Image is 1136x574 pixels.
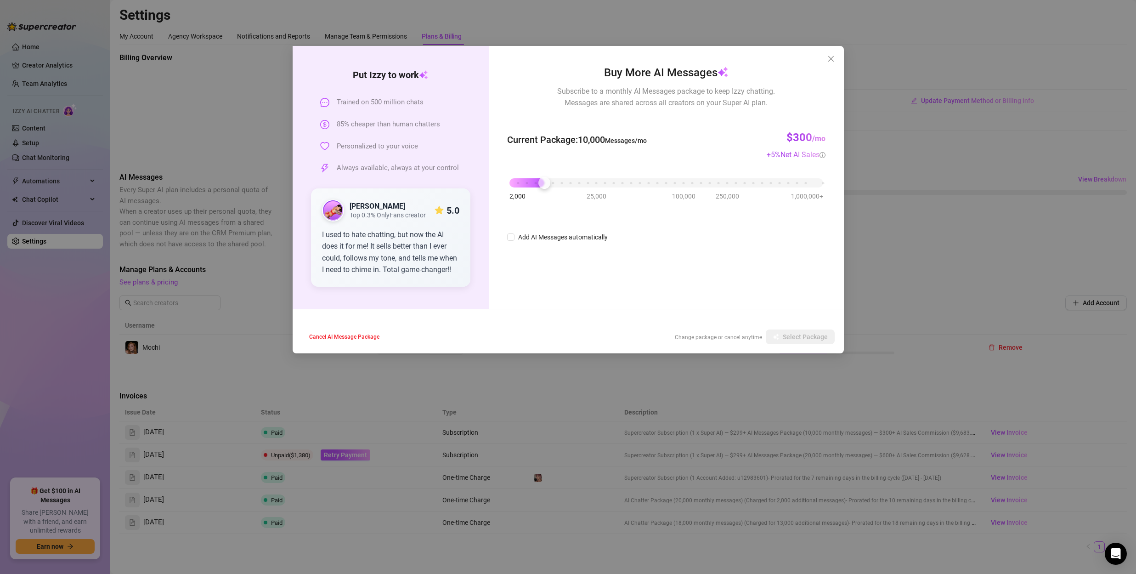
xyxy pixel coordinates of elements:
[337,97,424,108] span: Trained on 500 million chats
[337,163,459,174] span: Always available, always at your control
[434,206,443,215] span: star
[780,149,825,160] div: Net AI Sales
[827,55,835,63] span: close
[323,200,343,221] img: public
[791,191,823,201] span: 1,000,000+
[766,330,835,344] button: Select Package
[446,205,459,216] strong: 5.0
[322,229,459,276] div: I used to hate chatting, but now the AI does it for me! It sells better than I ever could, follow...
[672,191,695,201] span: 100,000
[604,64,728,82] span: Buy More AI Messages
[320,120,329,129] span: dollar
[320,142,329,151] span: heart
[320,98,329,107] span: message
[350,202,405,210] strong: [PERSON_NAME]
[509,191,525,201] span: 2,000
[786,131,825,145] h3: $300
[824,51,838,66] button: Close
[675,334,762,341] span: Change package or cancel anytime
[302,330,387,344] button: Cancel AI Message Package
[350,211,426,219] span: Top 0.3% OnlyFans creator
[557,85,775,108] span: Subscribe to a monthly AI Messages package to keep Izzy chatting. Messages are shared across all ...
[518,232,607,242] div: Add AI Messages automatically
[320,164,329,173] span: thunderbolt
[605,137,646,144] span: Messages/mo
[337,141,418,152] span: Personalized to your voice
[812,134,825,143] span: /mo
[824,55,838,63] span: Close
[507,133,646,147] span: Current Package : 10,000
[309,334,379,340] span: Cancel AI Message Package
[767,150,825,159] span: + 5 %
[820,152,825,158] span: info-circle
[715,191,739,201] span: 250,000
[353,69,428,80] strong: Put Izzy to work
[337,119,440,130] span: 85% cheaper than human chatters
[1105,543,1127,565] div: Open Intercom Messenger
[586,191,606,201] span: 25,000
